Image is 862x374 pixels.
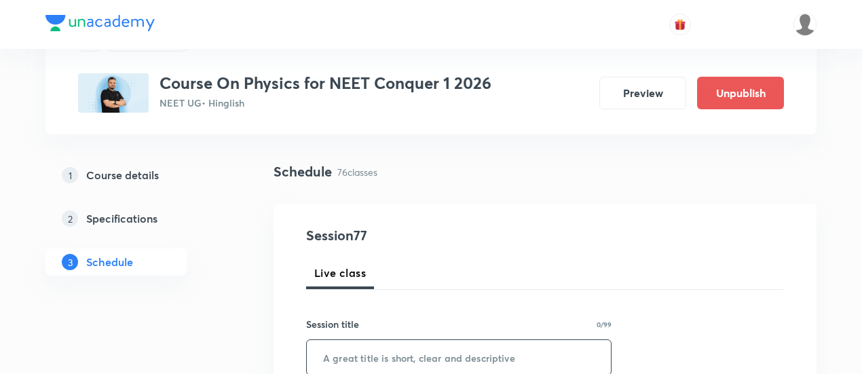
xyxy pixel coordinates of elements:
[674,18,686,31] img: avatar
[45,15,155,35] a: Company Logo
[337,165,377,179] p: 76 classes
[62,254,78,270] p: 3
[597,321,612,328] p: 0/99
[599,77,686,109] button: Preview
[45,162,230,189] a: 1Course details
[62,210,78,227] p: 2
[86,210,157,227] h5: Specifications
[314,265,366,281] span: Live class
[274,162,332,182] h4: Schedule
[86,254,133,270] h5: Schedule
[45,205,230,232] a: 2Specifications
[86,167,159,183] h5: Course details
[78,73,149,113] img: 980A9811-92CB-4A1A-9265-2F732888A9D3_plus.png
[160,73,491,93] h3: Course On Physics for NEET Conquer 1 2026
[697,77,784,109] button: Unpublish
[669,14,691,35] button: avatar
[793,13,817,36] img: nikita patil
[306,225,554,246] h4: Session 77
[306,317,359,331] h6: Session title
[160,96,491,110] p: NEET UG • Hinglish
[62,167,78,183] p: 1
[45,15,155,31] img: Company Logo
